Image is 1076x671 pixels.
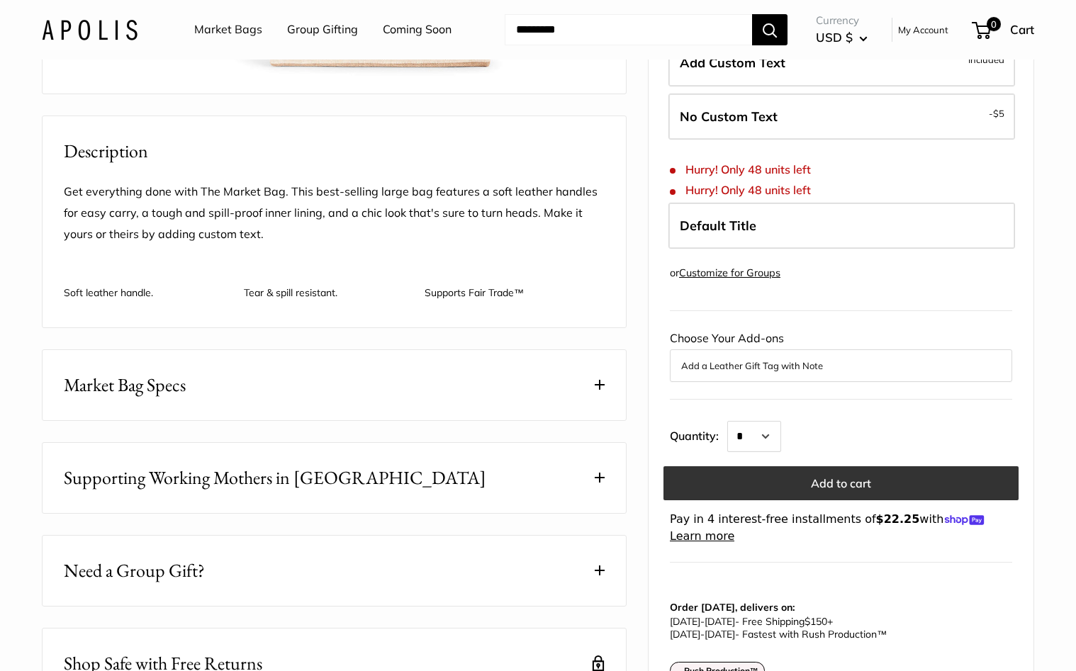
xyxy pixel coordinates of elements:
h2: Description [64,137,605,165]
span: 0 [987,17,1001,31]
a: Coming Soon [383,19,452,40]
span: Add Custom Text [680,55,785,71]
span: Supporting Working Mothers in [GEOGRAPHIC_DATA] [64,464,486,492]
span: Market Bag Specs [64,371,186,399]
span: Included [968,51,1004,68]
a: Market Bags [194,19,262,40]
span: No Custom Text [680,108,778,125]
p: Supports Fair Trade™ [425,274,590,299]
span: USD $ [816,30,853,45]
label: Leave Blank [668,94,1015,140]
span: Cart [1010,22,1034,37]
div: Choose Your Add-ons [670,329,1012,383]
a: Group Gifting [287,19,358,40]
img: Apolis [42,19,138,40]
button: Search [752,14,788,45]
span: Default Title [680,218,756,234]
span: Hurry! Only 48 units left [670,164,811,177]
span: Hurry! Only 48 units left [670,184,811,198]
label: Add Custom Text [668,40,1015,86]
span: $150 [805,616,827,628]
span: - [989,105,1004,122]
button: Supporting Working Mothers in [GEOGRAPHIC_DATA] [43,443,626,513]
span: [DATE] [705,628,735,641]
button: Add to cart [663,467,1019,501]
span: - Fastest with Rush Production™ [670,628,887,641]
span: - [700,628,705,641]
button: Market Bag Specs [43,350,626,420]
div: or [670,264,780,283]
p: Soft leather handle. [64,274,230,299]
strong: Order [DATE], delivers on: [670,602,795,614]
a: 0 Cart [973,18,1034,41]
p: Tear & spill resistant. [244,274,410,299]
a: My Account [898,21,948,38]
label: Quantity: [670,417,727,453]
button: USD $ [816,26,868,49]
input: Search... [505,14,752,45]
label: Default Title [668,203,1015,249]
span: - [700,616,705,628]
span: [DATE] [670,628,700,641]
span: [DATE] [705,616,735,628]
button: Add a Leather Gift Tag with Note [681,358,1001,375]
span: $5 [993,108,1004,119]
span: [DATE] [670,616,700,628]
span: Need a Group Gift? [64,557,205,585]
button: Need a Group Gift? [43,536,626,606]
span: Currency [816,11,868,30]
p: Get everything done with The Market Bag. This best-selling large bag features a soft leather hand... [64,181,605,245]
p: - Free Shipping + [670,616,1005,641]
a: Customize for Groups [679,266,780,279]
